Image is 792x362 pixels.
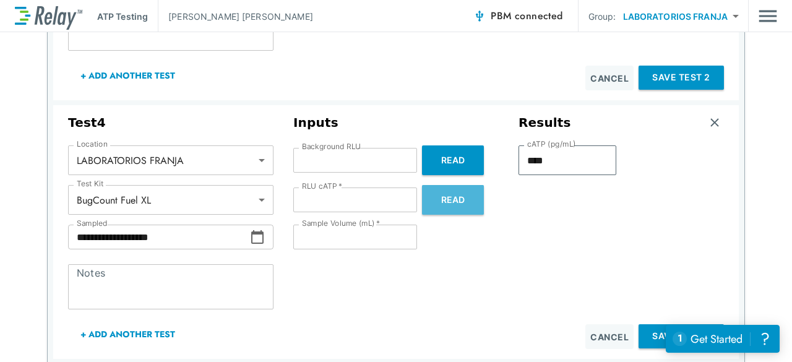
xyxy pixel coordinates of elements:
p: [PERSON_NAME] [PERSON_NAME] [168,10,313,23]
h3: Test 4 [68,115,273,131]
button: Cancel [585,324,634,349]
button: Cancel [585,66,634,90]
button: + Add Another Test [68,61,187,90]
div: BugCount Fuel XL [68,187,273,212]
img: Remove [708,116,721,129]
button: Read [422,145,484,175]
button: Main menu [759,4,777,28]
button: Read [422,185,484,215]
div: LABORATORIOS FRANJA [68,148,273,173]
span: connected [515,9,563,23]
h3: Inputs [293,115,499,131]
label: cATP (pg/mL) [527,140,576,149]
button: + Add Another Test [68,319,187,349]
label: Location [77,140,108,149]
span: PBM [491,7,562,25]
button: PBM connected [468,4,567,28]
img: LuminUltra Relay [15,3,82,30]
h3: Results [519,115,571,131]
p: ATP Testing [97,10,148,23]
iframe: Resource center [666,325,780,353]
label: Sample Volume (mL) [302,219,380,228]
img: Connected Icon [473,10,486,22]
p: Group: [588,10,616,23]
button: Save Test 4 [639,324,724,348]
img: Drawer Icon [759,4,777,28]
label: RLU cATP [302,182,342,191]
label: Test Kit [77,179,104,188]
label: Background RLU [302,142,361,151]
button: Save Test 2 [639,66,724,90]
label: Sampled [77,219,108,228]
input: Choose date, selected date is Oct 13, 2025 [68,225,250,249]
